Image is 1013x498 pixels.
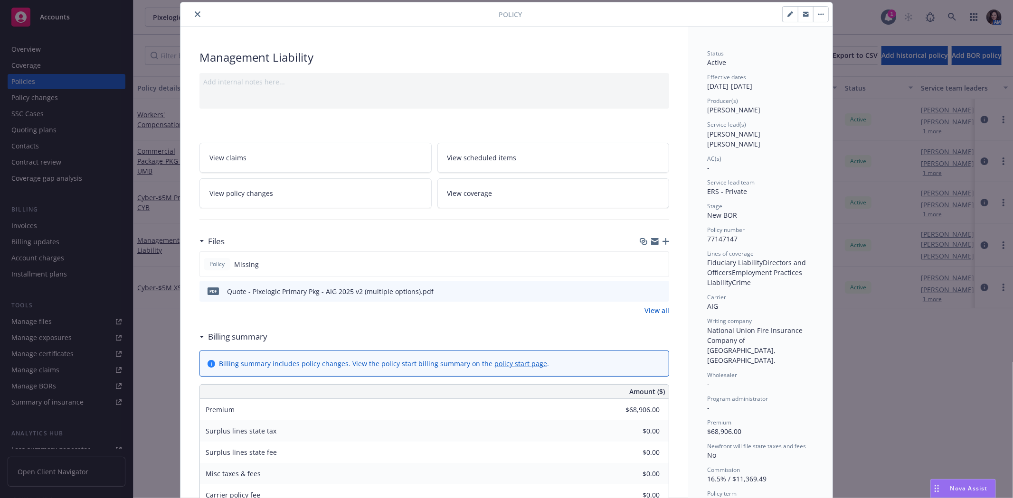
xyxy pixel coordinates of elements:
[208,260,227,268] span: Policy
[437,143,670,173] a: View scheduled items
[950,484,988,492] span: Nova Assist
[707,258,763,267] span: Fiduciary Liability
[707,326,805,365] span: National Union Fire Insurance Company of [GEOGRAPHIC_DATA], [GEOGRAPHIC_DATA].
[707,249,754,258] span: Lines of coverage
[494,359,547,368] a: policy start page
[707,49,724,57] span: Status
[644,305,669,315] a: View all
[209,153,246,163] span: View claims
[707,163,710,172] span: -
[642,286,649,296] button: download file
[707,226,745,234] span: Policy number
[707,73,746,81] span: Effective dates
[208,235,225,248] h3: Files
[707,202,722,210] span: Stage
[707,395,768,403] span: Program administrator
[227,286,434,296] div: Quote - Pixelogic Primary Pkg - AIG 2025 v2 (multiple options).pdf
[206,426,276,435] span: Surplus lines state tax
[209,188,273,198] span: View policy changes
[732,278,751,287] span: Crime
[629,387,665,397] span: Amount ($)
[707,451,716,460] span: No
[707,129,762,148] span: [PERSON_NAME] [PERSON_NAME]
[707,178,755,186] span: Service lead team
[707,474,767,483] span: 16.5% / $11,369.49
[604,467,665,481] input: 0.00
[234,259,259,269] span: Missing
[208,287,219,295] span: pdf
[707,211,737,220] span: New BOR
[707,234,738,243] span: 77147147
[199,178,432,208] a: View policy changes
[930,479,996,498] button: Nova Assist
[192,9,203,20] button: close
[437,178,670,208] a: View coverage
[707,442,806,450] span: Newfront will file state taxes and fees
[707,155,721,163] span: AC(s)
[707,105,760,114] span: [PERSON_NAME]
[707,120,746,129] span: Service lead(s)
[707,258,808,277] span: Directors and Officers
[707,427,741,436] span: $68,906.00
[219,359,549,369] div: Billing summary includes policy changes. View the policy start billing summary on the .
[604,403,665,417] input: 0.00
[707,187,747,196] span: ERS - Private
[707,317,752,325] span: Writing company
[604,445,665,460] input: 0.00
[447,188,492,198] span: View coverage
[199,49,669,65] div: Management Liability
[206,469,261,478] span: Misc taxes & fees
[203,77,665,87] div: Add internal notes here...
[199,331,267,343] div: Billing summary
[707,268,804,287] span: Employment Practices Liability
[604,424,665,438] input: 0.00
[707,97,738,105] span: Producer(s)
[707,293,726,301] span: Carrier
[499,9,522,19] span: Policy
[707,418,731,426] span: Premium
[707,302,718,311] span: AIG
[931,480,943,498] div: Drag to move
[206,405,235,414] span: Premium
[707,58,726,67] span: Active
[206,448,277,457] span: Surplus lines state fee
[707,403,710,412] span: -
[447,153,517,163] span: View scheduled items
[707,379,710,388] span: -
[707,371,737,379] span: Wholesaler
[707,489,737,498] span: Policy term
[208,331,267,343] h3: Billing summary
[707,73,814,91] div: [DATE] - [DATE]
[199,235,225,248] div: Files
[707,466,740,474] span: Commission
[657,286,665,296] button: preview file
[199,143,432,173] a: View claims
